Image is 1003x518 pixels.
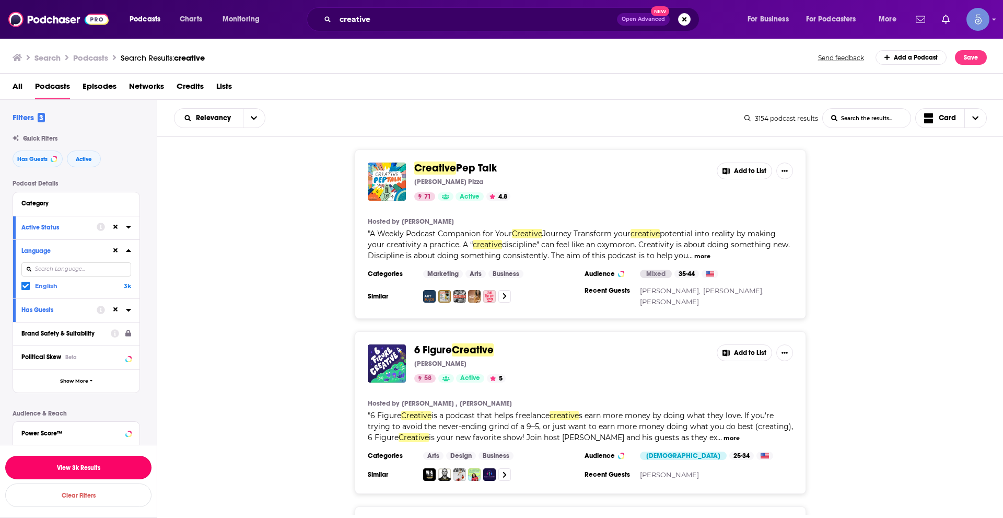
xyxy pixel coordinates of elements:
button: Clear Filters [5,484,151,507]
h3: Similar [368,292,415,301]
h3: Similar [368,470,415,479]
button: open menu [871,11,909,28]
a: CreativePep Talk [414,163,497,174]
h4: Hosted by [368,217,399,226]
h3: Podcasts [73,53,108,63]
img: The Professional Creative [468,290,481,303]
span: creative [174,53,205,63]
button: Open AdvancedNew [617,13,670,26]
button: Language [21,244,111,257]
button: Show profile menu [966,8,989,31]
span: More [879,12,896,27]
a: 58 [414,374,436,383]
button: Add to List [717,344,772,361]
span: s earn more money by doing what they love. If you’re trying to avoid the never-ending grind of a ... [368,411,793,442]
button: open menu [215,11,273,28]
button: 4.8 [486,192,510,201]
span: 6 Figure [370,411,401,420]
img: Mama Knows [453,468,466,481]
h3: Audience [585,452,632,460]
span: Lists [216,78,232,99]
span: Journey Transform your [542,229,631,238]
span: Podcasts [130,12,160,27]
p: Podcast Details [13,180,140,187]
button: Category [21,197,131,210]
div: Search podcasts, credits, & more... [317,7,709,31]
span: " [368,411,793,442]
button: Active Status [21,221,97,234]
span: discipline” can feel like an oxymoron. Creativity is about doing something new. Discipline is abo... [368,240,790,260]
img: Art Juice: A podcast for artists, creatives and art lovers [423,290,436,303]
h2: Choose List sort [174,108,265,128]
div: Power Score™ [21,430,122,437]
img: User Profile [966,8,989,31]
span: creative [631,229,660,238]
img: Art2Life [453,290,466,303]
span: Show More [60,378,88,384]
a: [PERSON_NAME] [402,217,454,226]
div: 35-44 [674,270,699,278]
button: Show More Button [776,163,793,179]
div: Brand Safety & Suitability [21,330,104,337]
button: open menu [122,11,174,28]
a: Fail Like An Artist [483,290,496,303]
h2: Choose View [915,108,987,128]
div: Active Status [21,224,90,231]
span: Monitoring [223,12,260,27]
button: Political SkewBeta [21,350,131,363]
span: A Weekly Podcast Companion for Your [370,229,512,238]
div: Has Guests [21,306,90,314]
span: Creative [401,411,431,420]
span: Creative [399,433,429,442]
input: Search Language... [21,262,131,277]
span: Logged in as Spiral5-G1 [966,8,989,31]
a: [PERSON_NAME], [640,286,701,295]
button: more [724,434,740,443]
a: Podchaser - Follow, Share and Rate Podcasts [8,9,109,29]
span: Credits [177,78,204,99]
span: creative [473,240,502,249]
a: Active [456,374,484,383]
button: Has Guests [21,303,97,316]
span: Has Guests [17,156,48,162]
span: Networks [129,78,164,99]
input: Search podcasts, credits, & more... [335,11,617,28]
a: [PERSON_NAME], [703,286,764,295]
a: [PERSON_NAME] [460,399,512,408]
button: 5 [487,374,506,383]
span: All [13,78,22,99]
span: Open Advanced [622,17,665,22]
p: [PERSON_NAME] Pizza [414,178,483,186]
button: Show More [13,369,139,393]
a: Podcasts [35,78,70,99]
button: Power Score™ [21,426,131,439]
img: Working Class Audio [423,468,436,481]
span: English [35,282,57,290]
div: [DEMOGRAPHIC_DATA] [640,452,727,460]
a: Episodes [83,78,116,99]
span: 6 Figure [414,343,452,356]
span: Creative [452,343,494,356]
a: Add a Podcast [876,50,947,65]
h3: Audience [585,270,632,278]
h2: Filters [13,112,45,122]
a: Show notifications dropdown [938,10,954,28]
button: Brand Safety & Suitability [21,327,111,340]
h3: Recent Guests [585,286,632,295]
a: Arts [465,270,486,278]
button: open menu [799,11,871,28]
button: open menu [174,114,243,122]
button: Show More Button [776,344,793,361]
button: open menu [740,11,802,28]
span: ... [717,433,722,442]
span: Pep Talk [456,162,497,175]
button: Add to List [717,163,772,179]
a: Design [446,452,476,460]
a: Windowsill Chats [438,290,451,303]
span: creative [550,411,579,420]
a: Business [488,270,523,278]
button: Has Guests [13,151,63,167]
button: Send feedback [815,53,867,62]
a: Calm Haven [483,468,496,481]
